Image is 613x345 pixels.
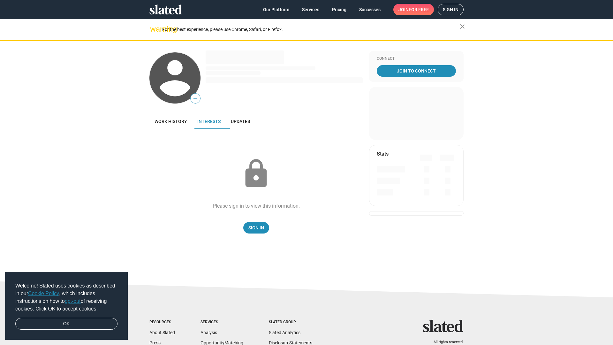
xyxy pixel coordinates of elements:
span: Pricing [332,4,346,15]
a: Sign in [438,4,464,15]
a: Joinfor free [393,4,434,15]
a: About Slated [149,330,175,335]
div: For the best experience, please use Chrome, Safari, or Firefox. [162,25,460,34]
span: Sign in [443,4,458,15]
span: Our Platform [263,4,289,15]
span: Join [398,4,429,15]
a: Join To Connect [377,65,456,77]
span: Join To Connect [378,65,455,77]
span: Updates [231,119,250,124]
a: Services [297,4,324,15]
a: Sign In [243,222,269,234]
mat-icon: close [458,23,466,30]
a: Updates [226,114,255,129]
span: Interests [197,119,221,124]
a: Analysis [201,330,217,335]
a: Work history [149,114,192,129]
span: Services [302,4,319,15]
div: Slated Group [269,320,312,325]
mat-icon: warning [150,25,158,33]
a: Successes [354,4,386,15]
a: Slated Analytics [269,330,300,335]
a: Our Platform [258,4,294,15]
div: Resources [149,320,175,325]
a: Cookie Policy [28,291,59,296]
div: Services [201,320,243,325]
div: cookieconsent [5,272,128,340]
span: Welcome! Slated uses cookies as described in our , which includes instructions on how to of recei... [15,282,117,313]
mat-icon: lock [240,158,272,190]
a: dismiss cookie message [15,318,117,330]
span: — [191,95,200,103]
span: for free [409,4,429,15]
mat-card-title: Stats [377,150,389,157]
span: Sign In [248,222,264,234]
span: Work history [155,119,187,124]
a: opt-out [65,298,81,304]
a: Pricing [327,4,352,15]
div: Please sign in to view this information. [213,203,300,209]
span: Successes [359,4,381,15]
div: Connect [377,56,456,61]
a: Interests [192,114,226,129]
